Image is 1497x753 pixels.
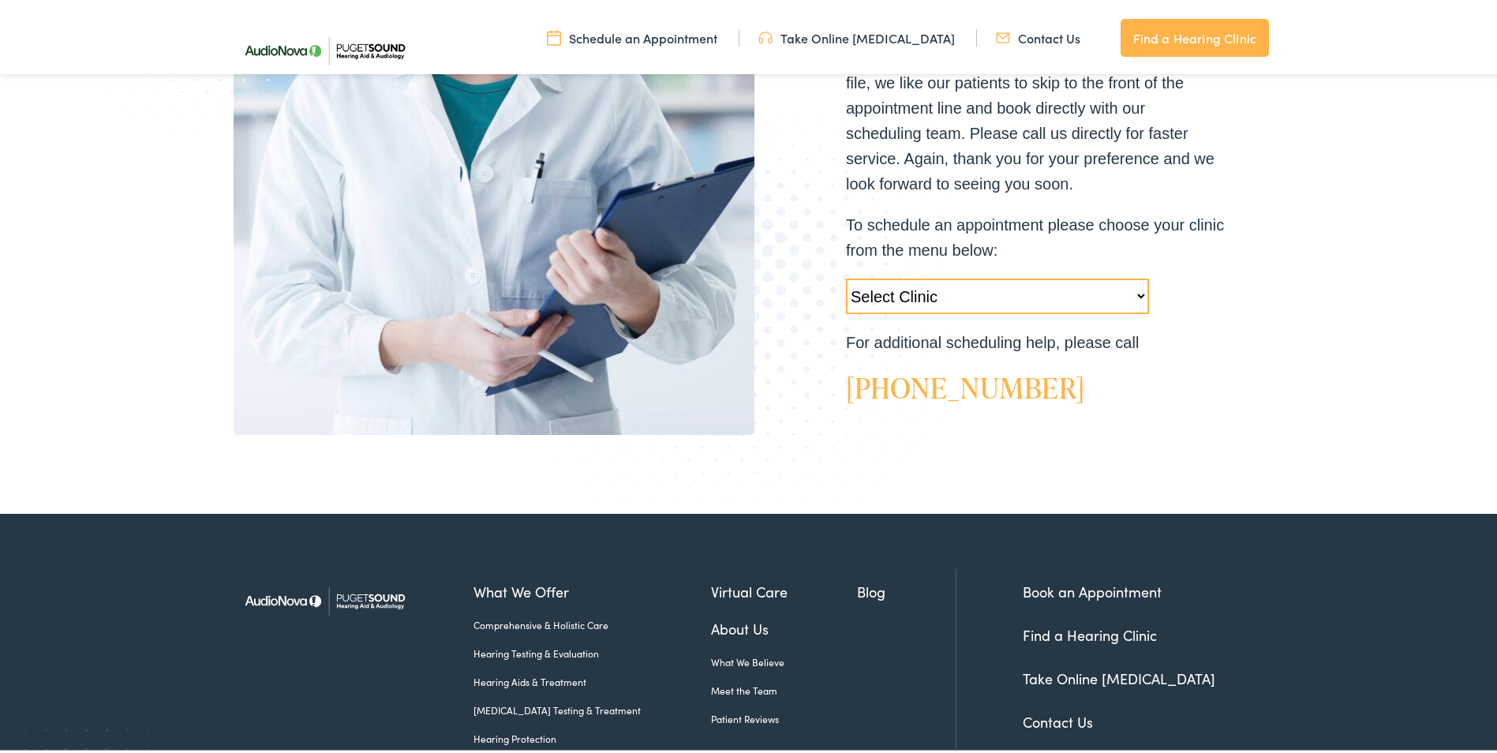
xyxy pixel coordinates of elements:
[473,700,711,714] a: [MEDICAL_DATA] Testing & Treatment
[846,327,1225,352] p: For additional scheduling help, please call
[758,26,955,43] a: Take Online [MEDICAL_DATA]
[1023,709,1093,729] a: Contact Us
[711,652,858,666] a: What We Believe
[473,643,711,657] a: Hearing Testing & Evaluation
[711,709,858,723] a: Patient Reviews
[711,578,858,599] a: Virtual Care
[234,566,415,630] img: Puget Sound Hearing Aid & Audiology
[711,615,858,636] a: About Us
[547,26,717,43] a: Schedule an Appointment
[846,365,1085,404] a: [PHONE_NUMBER]
[473,672,711,686] a: Hearing Aids & Treatment
[547,26,561,43] img: utility icon
[711,680,858,695] a: Meet the Team
[473,578,711,599] a: What We Offer
[546,114,963,543] img: Bottom portion of a graphic image with a halftone pattern, adding to the site's aesthetic appeal.
[1121,16,1269,54] a: Find a Hearing Clinic
[758,26,773,43] img: utility icon
[996,26,1080,43] a: Contact Us
[1023,579,1162,598] a: Book an Appointment
[857,578,956,599] a: Blog
[1023,665,1215,685] a: Take Online [MEDICAL_DATA]
[846,209,1225,260] p: To schedule an appointment please choose your clinic from the menu below:
[473,729,711,743] a: Hearing Protection
[996,26,1010,43] img: utility icon
[473,615,711,629] a: Comprehensive & Holistic Care
[1023,622,1157,642] a: Find a Hearing Clinic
